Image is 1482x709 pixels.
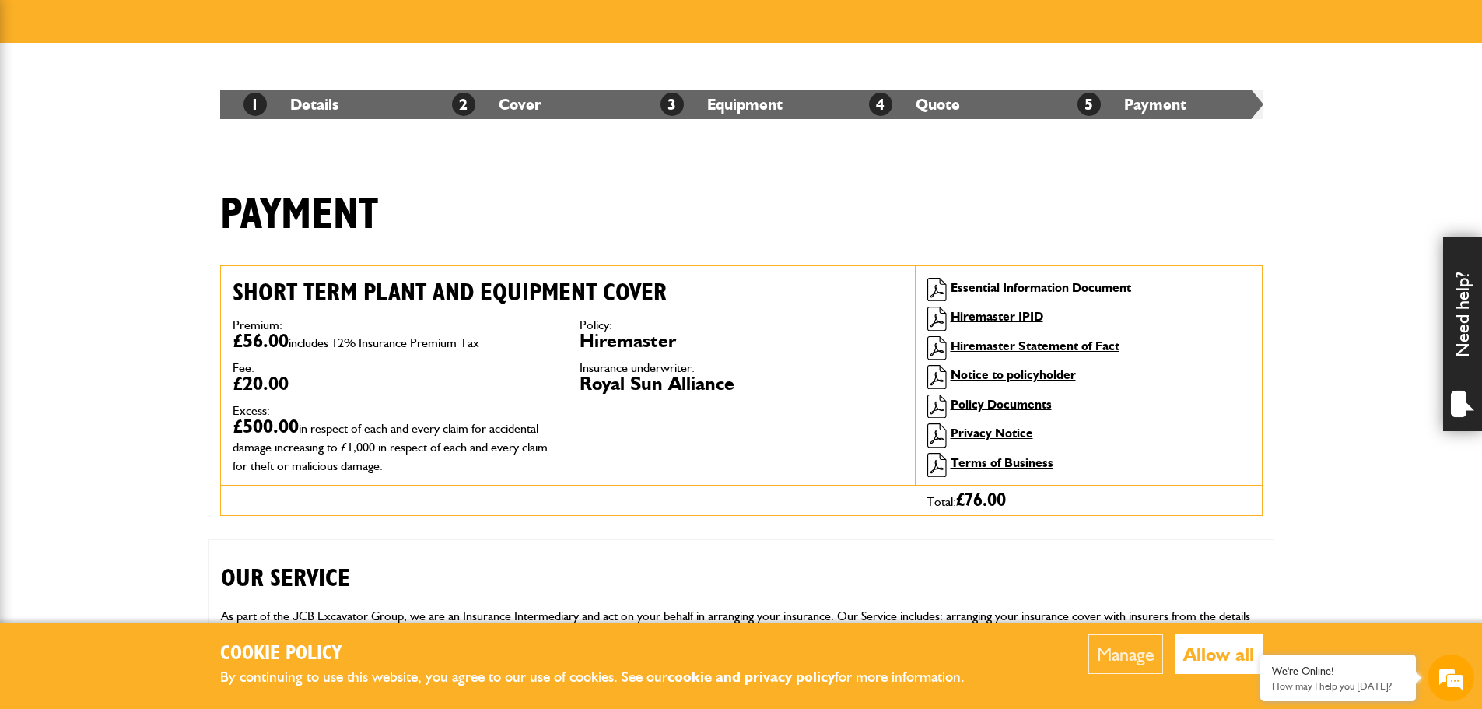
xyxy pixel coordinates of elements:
[243,95,338,114] a: 1Details
[233,417,556,473] dd: £500.00
[667,668,835,686] a: cookie and privacy policy
[233,332,556,350] dd: £56.00
[1272,665,1404,678] div: We're Online!
[965,491,1006,510] span: 76.00
[1443,237,1482,431] div: Need help?
[956,491,1006,510] span: £
[951,309,1043,324] a: Hiremaster IPID
[869,93,892,116] span: 4
[580,374,903,393] dd: Royal Sun Alliance
[452,95,541,114] a: 2Cover
[233,421,548,473] span: in respect of each and every claim for accidental damage increasing to £1,000 in respect of each ...
[233,278,903,307] h2: Short term plant and equipment cover
[221,606,1262,686] p: As part of the JCB Excavator Group, we are an Insurance Intermediary and act on your behalf in ar...
[869,95,960,114] a: 4Quote
[660,95,783,114] a: 3Equipment
[243,93,267,116] span: 1
[1054,90,1263,119] li: Payment
[220,642,990,666] h2: Cookie Policy
[1077,93,1101,116] span: 5
[220,189,378,241] h1: Payment
[1272,680,1404,692] p: How may I help you today?
[580,332,903,350] dd: Hiremaster
[915,486,1262,515] div: Total:
[233,319,556,332] dt: Premium:
[452,93,475,116] span: 2
[951,397,1052,412] a: Policy Documents
[1175,634,1263,674] button: Allow all
[233,374,556,393] dd: £20.00
[1088,634,1163,674] button: Manage
[221,540,1262,593] h2: OUR SERVICE
[951,280,1131,295] a: Essential Information Document
[951,367,1076,382] a: Notice to policyholder
[580,362,903,374] dt: Insurance underwriter:
[289,335,479,350] span: includes 12% Insurance Premium Tax
[233,405,556,417] dt: Excess:
[233,362,556,374] dt: Fee:
[580,319,903,332] dt: Policy:
[660,93,684,116] span: 3
[951,426,1033,440] a: Privacy Notice
[220,665,990,690] p: By continuing to use this website, you agree to our use of cookies. See our for more information.
[951,455,1053,470] a: Terms of Business
[951,339,1119,353] a: Hiremaster Statement of Fact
